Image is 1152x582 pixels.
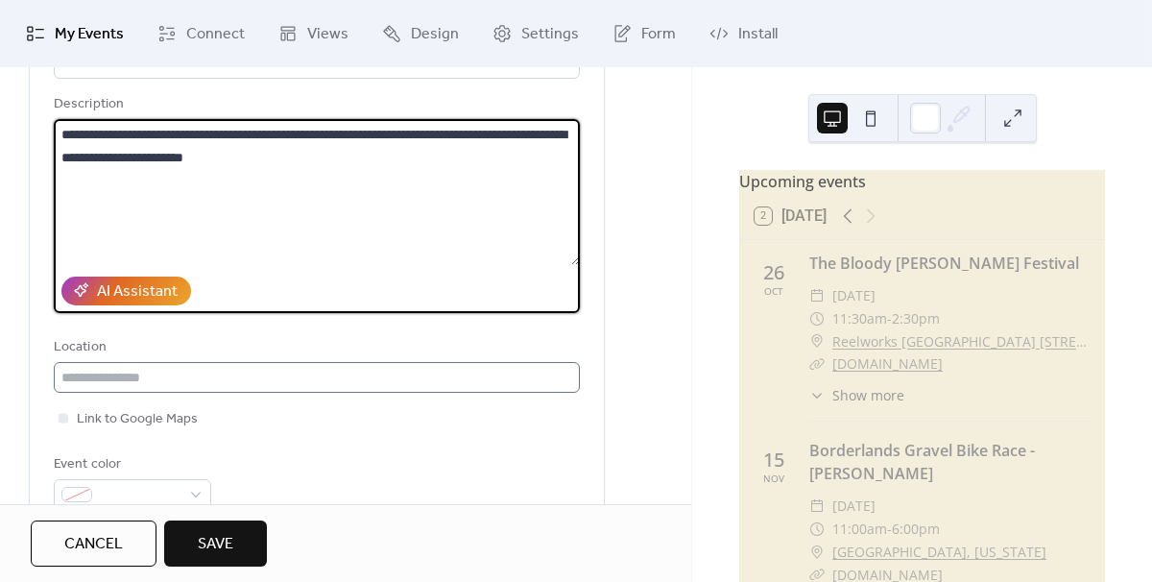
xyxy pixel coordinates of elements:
span: - [887,518,892,541]
button: Cancel [31,521,156,567]
a: Reelworks [GEOGRAPHIC_DATA] [STREET_ADDRESS] [832,330,1090,353]
span: Views [307,23,348,46]
span: Connect [186,23,245,46]
div: 26 [763,263,784,282]
a: Views [264,8,363,60]
a: [GEOGRAPHIC_DATA], [US_STATE] [832,541,1046,564]
span: 11:00am [832,518,887,541]
span: Show more [832,385,904,405]
div: ​ [809,284,825,307]
a: Connect [143,8,259,60]
div: Location [54,336,576,359]
span: [DATE] [832,495,876,518]
div: ​ [809,307,825,330]
div: AI Assistant [97,280,178,303]
div: Oct [764,286,783,296]
button: Save [164,521,267,567]
span: Save [198,533,233,556]
div: 15 [763,450,784,470]
span: - [887,307,892,330]
div: Description [54,93,576,116]
a: Install [695,8,792,60]
a: Borderlands Gravel Bike Race -[PERSON_NAME] [809,440,1035,484]
div: ​ [809,495,825,518]
span: 11:30am [832,307,887,330]
div: Upcoming events [739,170,1105,193]
button: AI Assistant [61,277,191,305]
div: ​ [809,541,825,564]
span: Design [411,23,459,46]
a: Form [598,8,690,60]
span: Settings [521,23,579,46]
span: Link to Google Maps [77,408,198,431]
a: The Bloody [PERSON_NAME] Festival [809,253,1079,274]
div: ​ [809,352,825,376]
div: Nov [763,473,784,483]
span: 6:00pm [892,518,940,541]
span: Form [641,23,676,46]
a: Settings [478,8,593,60]
span: Cancel [64,533,123,556]
a: My Events [12,8,138,60]
span: 2:30pm [892,307,940,330]
button: ​Show more [809,385,904,405]
a: Design [368,8,473,60]
span: Install [738,23,778,46]
div: Event color [54,453,207,476]
span: My Events [55,23,124,46]
a: [DOMAIN_NAME] [832,354,943,373]
div: ​ [809,330,825,353]
div: ​ [809,385,825,405]
div: ​ [809,518,825,541]
span: [DATE] [832,284,876,307]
